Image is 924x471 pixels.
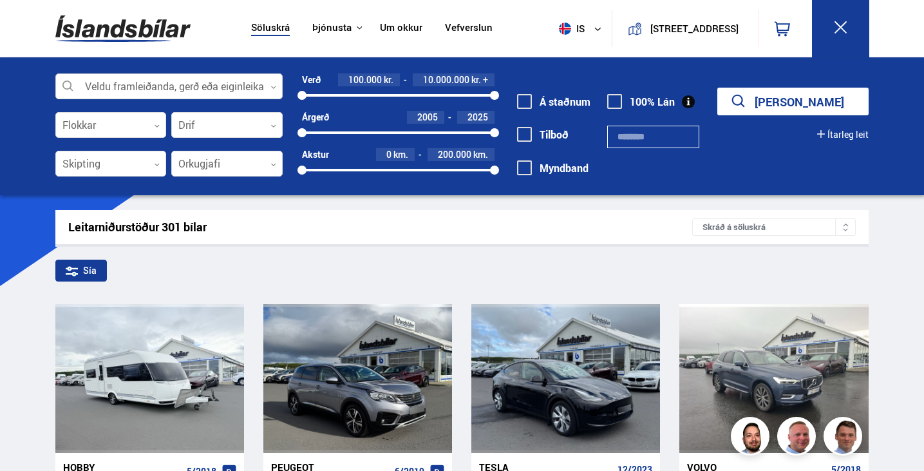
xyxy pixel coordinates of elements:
[312,22,352,34] button: Þjónusta
[55,260,107,282] div: Sía
[10,5,49,44] button: Open LiveChat chat widget
[302,75,321,85] div: Verð
[554,23,586,35] span: is
[68,220,693,234] div: Leitarniðurstöður 301 bílar
[445,22,493,35] a: Vefverslun
[607,96,675,108] label: 100% Lán
[302,149,329,160] div: Akstur
[471,75,481,85] span: kr.
[779,419,818,457] img: siFngHWaQ9KaOqBr.png
[251,22,290,35] a: Söluskrá
[393,149,408,160] span: km.
[423,73,469,86] span: 10.000.000
[473,149,488,160] span: km.
[817,130,869,140] button: Ítarleg leit
[302,112,329,122] div: Árgerð
[55,8,191,50] img: G0Ugv5HjCgRt.svg
[717,88,869,115] button: [PERSON_NAME]
[554,10,612,48] button: is
[733,419,771,457] img: nhp88E3Fdnt1Opn2.png
[380,22,422,35] a: Um okkur
[825,419,864,457] img: FbJEzSuNWCJXmdc-.webp
[483,75,488,85] span: +
[517,96,590,108] label: Á staðnum
[517,129,569,140] label: Tilboð
[692,218,856,236] div: Skráð á söluskrá
[417,111,438,123] span: 2005
[517,162,589,174] label: Myndband
[559,23,571,35] img: svg+xml;base64,PHN2ZyB4bWxucz0iaHR0cDovL3d3dy53My5vcmcvMjAwMC9zdmciIHdpZHRoPSI1MTIiIGhlaWdodD0iNT...
[438,148,471,160] span: 200.000
[619,10,751,47] a: [STREET_ADDRESS]
[384,75,393,85] span: kr.
[386,148,391,160] span: 0
[348,73,382,86] span: 100.000
[467,111,488,123] span: 2025
[647,23,742,34] button: [STREET_ADDRESS]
